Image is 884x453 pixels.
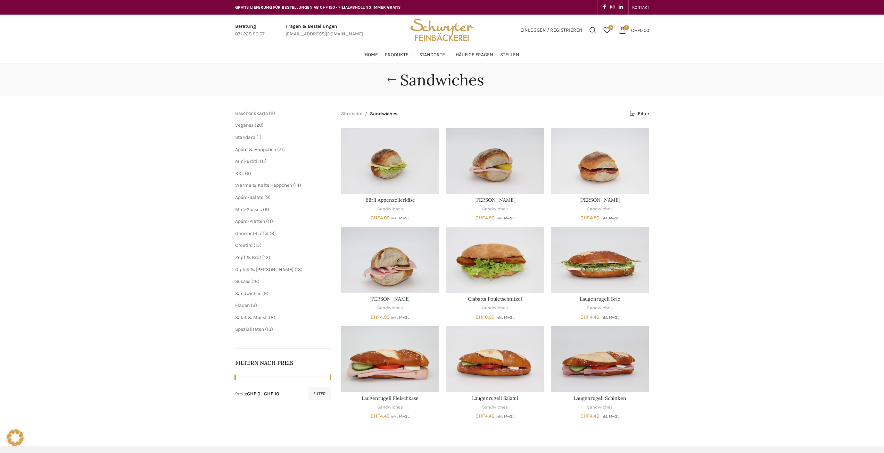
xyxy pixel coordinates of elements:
a: Laugenrugeli Brie [580,296,620,302]
a: Gourmet-Löffel [235,230,268,236]
bdi: 4.40 [371,413,390,419]
small: inkl. MwSt. [391,315,410,320]
span: Standorte [419,52,445,58]
small: inkl. MwSt. [496,414,514,419]
small: inkl. MwSt. [496,216,514,220]
span: 13 [296,267,301,272]
small: inkl. MwSt. [601,414,619,419]
small: inkl. MwSt. [496,315,514,320]
a: Go back [383,73,400,87]
a: Spezialitäten [235,326,264,332]
span: CHF [476,413,485,419]
span: Stellen [500,52,519,58]
a: Ciabatta Pouletschnitzel [446,227,544,293]
a: Mini-Süsses [235,207,262,212]
a: Fladen [235,302,250,308]
span: 9 [266,194,269,200]
a: Häufige Fragen [456,48,493,62]
span: 71 [279,146,283,152]
a: Laugenrugeli Salami [472,395,518,401]
div: Suchen [586,23,600,37]
a: [PERSON_NAME] [474,197,515,203]
a: Stellen [500,48,519,62]
span: CHF [371,413,380,419]
span: Sandwiches [370,110,397,118]
a: [PERSON_NAME] [579,197,620,203]
span: CHF 10 [264,391,279,397]
a: Gipfeli & [PERSON_NAME] [235,267,294,272]
a: Zopf & Brot [235,254,261,260]
span: 13 [264,254,268,260]
span: Produkte [385,52,408,58]
a: Crostini [235,242,253,248]
h1: Sandwiches [400,71,484,89]
span: CHF [371,314,380,320]
a: Sandwiches [377,206,403,212]
a: Linkedin social link [617,2,625,12]
span: Häufige Fragen [456,52,493,58]
div: Meine Wunschliste [600,23,614,37]
span: CHF [580,215,590,221]
a: Laugenrugeli Fleischkäse [341,326,439,392]
span: GRATIS LIEFERUNG FÜR BESTELLUNGEN AB CHF 150 - FILIALABHOLUNG IMMER GRATIS [235,5,401,10]
a: KONTAKT [632,0,649,14]
a: Apéro & Häppchen [235,146,276,152]
span: Süsses [235,278,250,284]
span: CHF [631,27,640,33]
a: Ciabatta Pouletschnitzel [468,296,522,302]
span: 0 [608,25,613,30]
a: Bürli Schinken [341,227,439,293]
span: 6 [247,170,249,176]
span: 6 [271,230,274,236]
bdi: 4.40 [476,413,495,419]
span: 9 [265,207,267,212]
span: KONTAKT [632,5,649,10]
span: 15 [255,242,260,248]
bdi: 4.90 [476,215,495,221]
span: CHF 0 [247,391,261,397]
a: 0 [600,23,614,37]
span: CHF [476,215,485,221]
small: inkl. MwSt. [391,216,410,220]
a: Instagram social link [608,2,617,12]
a: Bürli Salami [551,128,649,193]
a: [PERSON_NAME] [370,296,411,302]
a: Salat & Müesli [235,314,268,320]
a: Laugenrugeli Fleischkäse [362,395,419,401]
a: XXL [235,170,244,176]
span: Einloggen / Registrieren [520,28,583,33]
h5: Filtern nach Preis [235,359,331,367]
small: inkl. MwSt. [391,414,410,419]
bdi: 0.00 [631,27,649,33]
a: Laugenrugeli Brie [551,227,649,293]
div: Main navigation [232,48,653,62]
bdi: 4.90 [371,314,390,320]
a: Laugenrugeli Salami [446,326,544,392]
a: Filter [630,111,649,117]
a: Standard [235,134,255,140]
a: Sandwiches [587,404,613,411]
a: Warme & Kalte Häppchen [235,182,292,188]
a: Produkte [385,48,412,62]
span: CHF [580,413,590,419]
a: Infobox link [235,23,265,38]
a: Apéro-Platten [235,218,265,224]
span: 3 [253,302,255,308]
a: Sandwiches [482,305,508,311]
span: Veganes [235,122,254,128]
div: Secondary navigation [629,0,653,14]
a: Geschenkkarte [235,110,268,116]
span: 2 [271,110,273,116]
span: CHF [476,314,485,320]
a: 0 CHF0.00 [616,23,653,37]
bdi: 4.40 [580,314,600,320]
span: Sandwiches [235,291,261,296]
